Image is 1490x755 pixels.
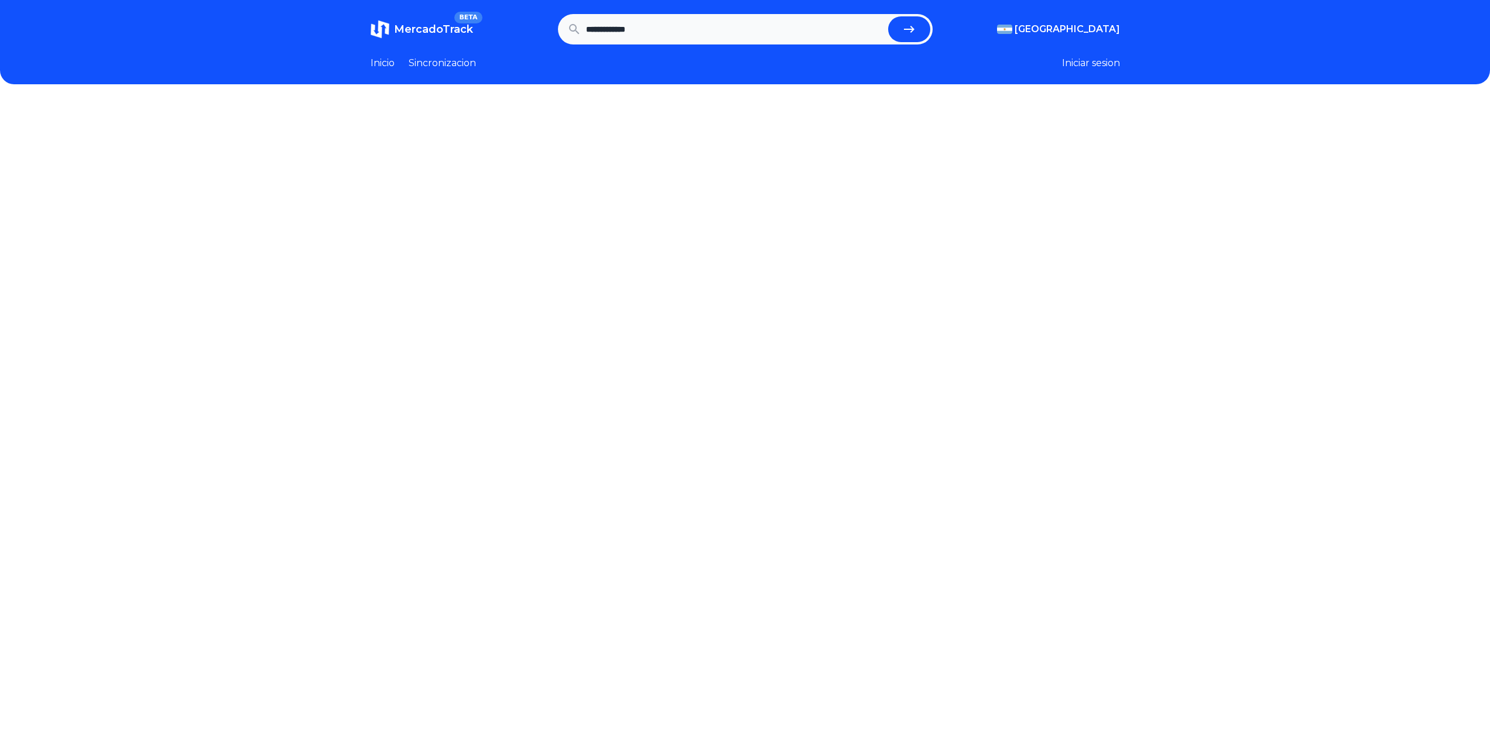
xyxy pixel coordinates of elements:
span: MercadoTrack [394,23,473,36]
button: [GEOGRAPHIC_DATA] [997,22,1120,36]
span: BETA [454,12,482,23]
img: Argentina [997,25,1012,34]
a: Sincronizacion [409,56,476,70]
a: Inicio [371,56,395,70]
span: [GEOGRAPHIC_DATA] [1015,22,1120,36]
a: MercadoTrackBETA [371,20,473,39]
img: MercadoTrack [371,20,389,39]
button: Iniciar sesion [1062,56,1120,70]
